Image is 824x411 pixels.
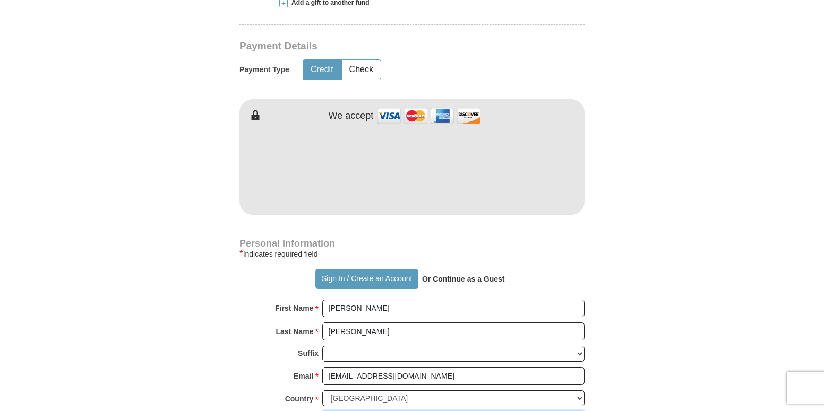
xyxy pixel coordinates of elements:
[239,65,289,74] h5: Payment Type
[239,239,585,248] h4: Personal Information
[275,301,313,316] strong: First Name
[303,60,341,80] button: Credit
[342,60,381,80] button: Check
[315,269,418,289] button: Sign In / Create an Account
[422,275,505,283] strong: Or Continue as a Guest
[276,324,314,339] strong: Last Name
[239,40,510,53] h3: Payment Details
[329,110,374,122] h4: We accept
[294,369,313,383] strong: Email
[285,391,314,406] strong: Country
[239,248,585,260] div: Indicates required field
[376,104,482,127] img: credit cards accepted
[298,346,319,361] strong: Suffix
